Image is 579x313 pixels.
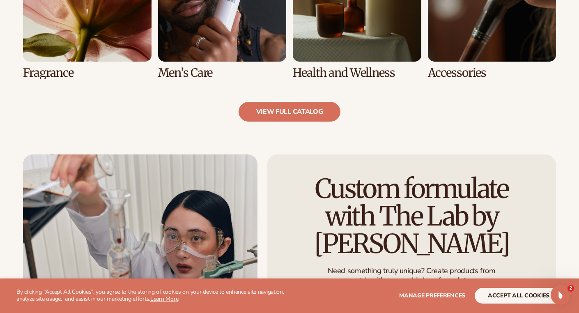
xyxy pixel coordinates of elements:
[328,276,495,285] p: scratch with our world class formulators.
[328,266,495,276] p: Need something truly unique? Create products from
[16,289,297,303] p: By clicking "Accept All Cookies", you agree to the storing of cookies on your device to enhance s...
[150,295,178,303] a: Learn More
[239,102,341,122] a: view full catalog
[399,292,465,299] span: Manage preferences
[399,288,465,304] button: Manage preferences
[475,288,563,304] button: accept all cookies
[290,175,533,258] h2: Custom formulate with The Lab by [PERSON_NAME]
[551,285,570,305] iframe: Intercom live chat
[568,285,574,292] span: 2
